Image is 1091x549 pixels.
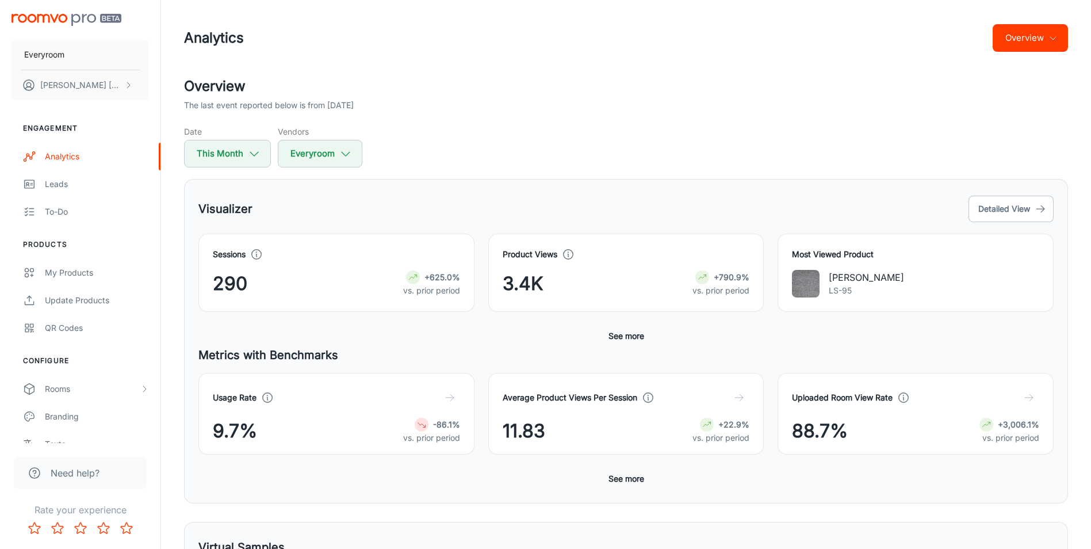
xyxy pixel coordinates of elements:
[23,517,46,540] button: Rate 1 star
[213,417,257,445] span: 9.7%
[198,200,252,218] h5: Visualizer
[184,99,354,112] p: The last event reported below is from [DATE]
[403,284,460,297] p: vs. prior period
[45,410,149,423] div: Branding
[829,284,904,297] p: LS-95
[503,391,637,404] h4: Average Product Views Per Session
[714,272,749,282] strong: +790.9%
[184,28,244,48] h1: Analytics
[829,270,904,284] p: [PERSON_NAME]
[45,322,149,334] div: QR Codes
[993,24,1068,52] button: Overview
[998,420,1039,429] strong: +3,006.1%
[503,248,557,261] h4: Product Views
[115,517,138,540] button: Rate 5 star
[198,346,1054,364] h5: Metrics with Benchmarks
[503,270,543,298] span: 3.4K
[51,466,99,480] span: Need help?
[45,178,149,190] div: Leads
[604,468,649,489] button: See more
[792,417,848,445] span: 88.7%
[792,270,820,298] img: Logan
[45,150,149,163] div: Analytics
[45,383,140,395] div: Rooms
[433,420,460,429] strong: -86.1%
[24,48,64,61] p: Everyroom
[12,14,121,26] img: Roomvo PRO Beta
[278,140,362,167] button: Everyroom
[213,270,247,298] span: 290
[692,284,749,297] p: vs. prior period
[45,294,149,307] div: Update Products
[968,196,1054,222] button: Detailed View
[12,40,149,70] button: Everyroom
[424,272,460,282] strong: +625.0%
[92,517,115,540] button: Rate 4 star
[792,391,893,404] h4: Uploaded Room View Rate
[9,503,151,517] p: Rate your experience
[184,140,271,167] button: This Month
[979,432,1039,444] p: vs. prior period
[403,432,460,444] p: vs. prior period
[604,326,649,346] button: See more
[503,417,545,445] span: 11.83
[45,266,149,279] div: My Products
[45,205,149,218] div: To-do
[692,432,749,444] p: vs. prior period
[12,70,149,100] button: [PERSON_NAME] [PERSON_NAME]
[69,517,92,540] button: Rate 3 star
[184,125,271,138] h5: Date
[718,420,749,429] strong: +22.9%
[278,125,362,138] h5: Vendors
[45,438,149,451] div: Texts
[184,76,1068,97] h2: Overview
[792,248,1039,261] h4: Most Viewed Product
[46,517,69,540] button: Rate 2 star
[40,79,121,91] p: [PERSON_NAME] [PERSON_NAME]
[213,391,257,404] h4: Usage Rate
[213,248,246,261] h4: Sessions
